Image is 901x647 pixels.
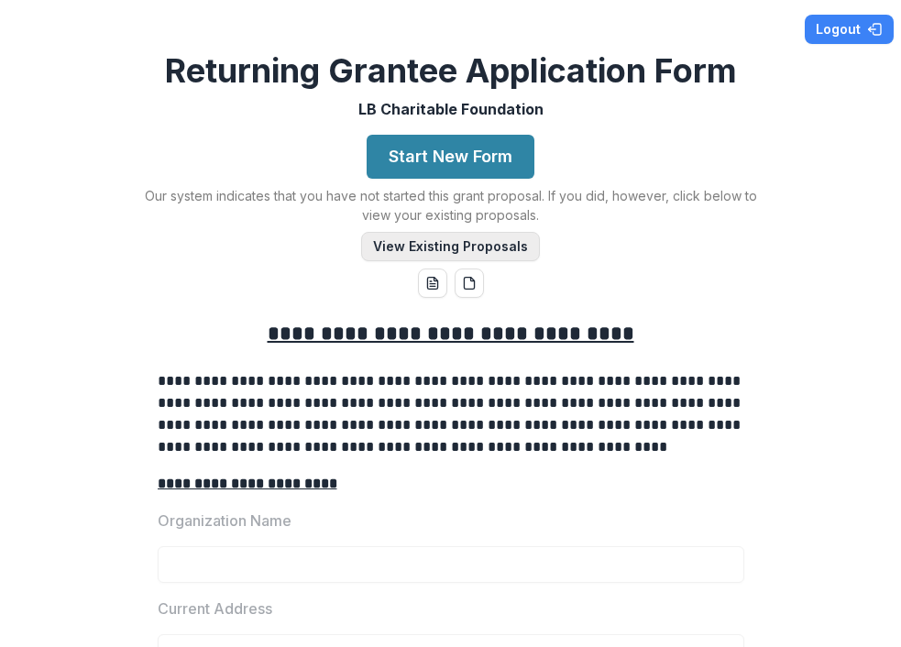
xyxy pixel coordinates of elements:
[165,51,737,91] h2: Returning Grantee Application Form
[455,269,484,298] button: pdf-download
[358,98,544,120] p: LB Charitable Foundation
[367,135,534,179] button: Start New Form
[134,186,768,225] p: Our system indicates that you have not started this grant proposal. If you did, however, click be...
[418,269,447,298] button: word-download
[158,598,272,620] p: Current Address
[361,232,540,261] button: View Existing Proposals
[158,510,291,532] p: Organization Name
[805,15,894,44] button: Logout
